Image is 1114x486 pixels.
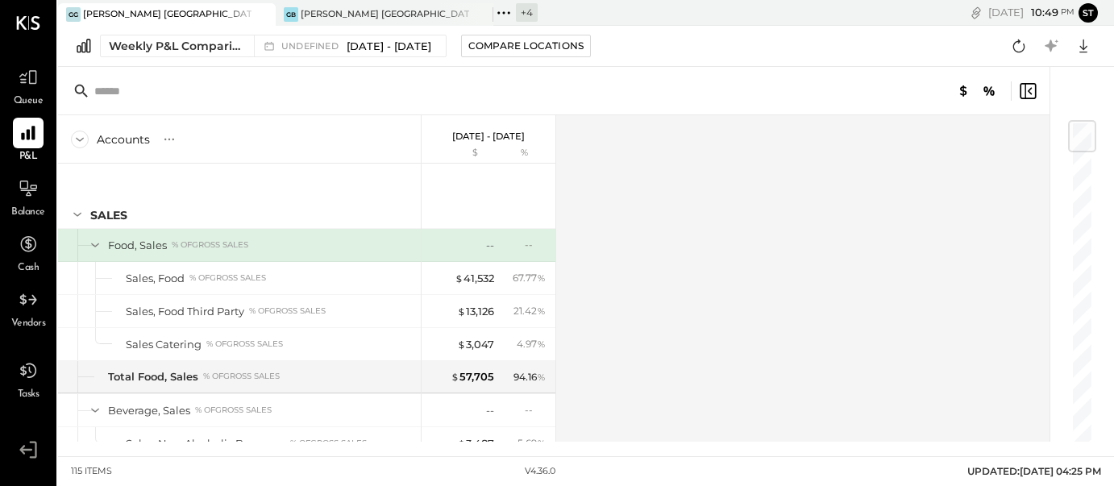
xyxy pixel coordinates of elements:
div: % of GROSS SALES [203,371,280,382]
span: P&L [19,150,38,164]
span: 10 : 49 [1026,5,1058,20]
div: Sales, Food [126,271,185,286]
span: Queue [14,94,44,109]
span: Vendors [11,317,46,331]
span: $ [451,370,459,383]
div: 4.97 [517,337,546,351]
span: [DATE] - [DATE] [347,39,431,54]
p: [DATE] - [DATE] [452,131,525,142]
div: % of GROSS SALES [206,339,283,350]
div: v 4.36.0 [525,465,555,478]
div: Weekly P&L Comparison [109,38,244,54]
div: Sales, Non-Alcoholic Beverage [126,436,285,451]
div: -- [486,403,494,418]
div: 41,532 [455,271,494,286]
button: st [1079,3,1098,23]
div: $ [430,147,494,160]
div: -- [525,238,546,251]
div: % of GROSS SALES [189,272,266,284]
a: Queue [1,62,56,109]
div: % of GROSS SALES [290,438,367,449]
div: + 4 [516,3,538,22]
div: GB [284,7,298,22]
span: % [537,370,546,383]
div: 115 items [71,465,112,478]
div: Sales Catering [126,337,202,352]
button: Weekly P&L Comparison undefined[DATE] - [DATE] [100,35,447,57]
div: Food, Sales [108,238,167,253]
div: Compare Locations [468,39,584,52]
div: % of GROSS SALES [172,239,248,251]
a: Balance [1,173,56,220]
a: P&L [1,118,56,164]
div: 3,047 [457,337,494,352]
div: Beverage, Sales [108,403,190,418]
div: SALES [90,207,127,223]
div: -- [525,403,546,417]
span: UPDATED: [DATE] 04:25 PM [967,465,1101,477]
span: Tasks [18,388,39,402]
div: 57,705 [451,369,494,384]
span: Balance [11,206,45,220]
span: $ [455,272,463,285]
div: GG [66,7,81,22]
span: undefined [281,42,343,51]
span: pm [1061,6,1075,18]
a: Cash [1,229,56,276]
a: Tasks [1,355,56,402]
div: % [498,147,551,160]
span: Cash [18,261,39,276]
div: Total Food, Sales [108,369,198,384]
div: 21.42 [513,304,546,318]
div: 67.77 [513,271,546,285]
div: % of GROSS SALES [195,405,272,416]
div: Sales, Food Third Party [126,304,244,319]
div: 3,487 [457,436,494,451]
div: 13,126 [457,304,494,319]
div: copy link [968,4,984,21]
span: % [537,436,546,449]
span: $ [457,338,466,351]
div: % of GROSS SALES [249,305,326,317]
div: [DATE] [988,5,1075,20]
span: % [537,337,546,350]
div: 94.16 [513,370,546,384]
div: -- [486,238,494,253]
span: $ [457,437,466,450]
div: 5.69 [518,436,546,451]
a: Vendors [1,285,56,331]
span: % [537,304,546,317]
div: Accounts [97,131,150,147]
button: Compare Locations [461,35,591,57]
span: $ [457,305,466,318]
span: % [537,271,546,284]
div: [PERSON_NAME] [GEOGRAPHIC_DATA] [301,8,469,21]
div: [PERSON_NAME] [GEOGRAPHIC_DATA] [83,8,251,21]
